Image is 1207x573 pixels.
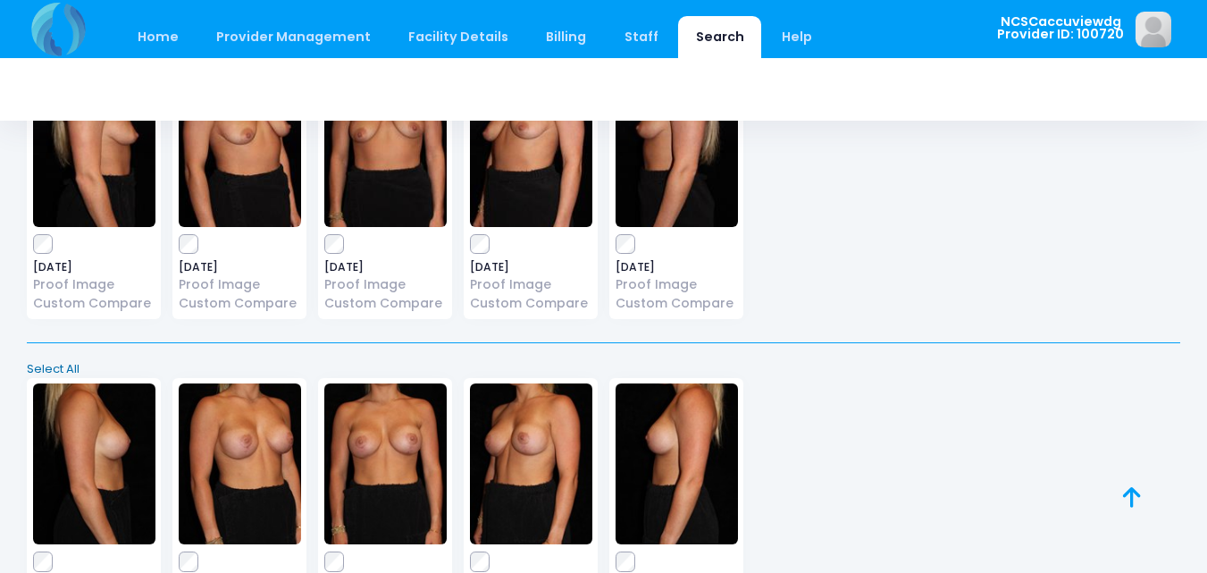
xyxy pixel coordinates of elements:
[470,66,592,227] img: image
[120,16,196,58] a: Home
[179,262,301,273] span: [DATE]
[179,66,301,227] img: image
[529,16,604,58] a: Billing
[470,294,592,313] a: Custom Compare
[616,294,738,313] a: Custom Compare
[765,16,830,58] a: Help
[616,383,738,544] img: image
[324,66,447,227] img: image
[21,360,1186,378] a: Select All
[198,16,388,58] a: Provider Management
[324,275,447,294] a: Proof Image
[997,15,1124,41] span: NCSCaccuviewdg Provider ID: 100720
[324,262,447,273] span: [DATE]
[33,383,155,544] img: image
[324,383,447,544] img: image
[470,275,592,294] a: Proof Image
[33,275,155,294] a: Proof Image
[33,294,155,313] a: Custom Compare
[179,294,301,313] a: Custom Compare
[470,262,592,273] span: [DATE]
[616,275,738,294] a: Proof Image
[33,66,155,227] img: image
[616,66,738,227] img: image
[391,16,526,58] a: Facility Details
[179,275,301,294] a: Proof Image
[607,16,675,58] a: Staff
[678,16,761,58] a: Search
[324,294,447,313] a: Custom Compare
[179,383,301,544] img: image
[1136,12,1171,47] img: image
[470,383,592,544] img: image
[616,262,738,273] span: [DATE]
[33,262,155,273] span: [DATE]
